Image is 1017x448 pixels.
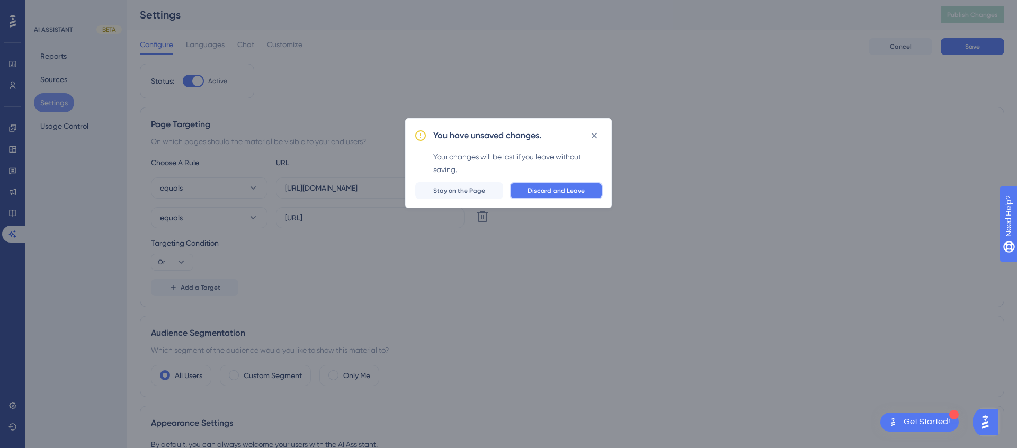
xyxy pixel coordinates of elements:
img: launcher-image-alternative-text [887,416,899,428]
span: Discard and Leave [528,186,585,195]
span: Need Help? [25,3,66,15]
h2: You have unsaved changes. [433,129,541,142]
div: Your changes will be lost if you leave without saving. [433,150,603,176]
div: 1 [949,410,959,419]
div: Get Started! [904,416,950,428]
iframe: UserGuiding AI Assistant Launcher [973,406,1004,438]
span: Stay on the Page [433,186,485,195]
div: Open Get Started! checklist, remaining modules: 1 [880,413,959,432]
